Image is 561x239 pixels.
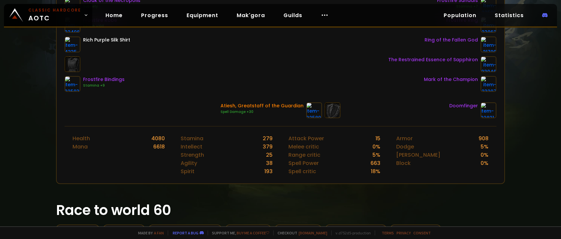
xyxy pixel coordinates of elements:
[438,9,482,22] a: Population
[154,230,164,235] a: a fan
[28,7,81,13] small: Classic Hardcore
[28,7,81,23] span: AOTC
[231,9,270,22] a: Mak'gora
[266,151,273,159] div: 25
[396,134,413,143] div: Armor
[65,76,80,92] img: item-22503
[479,134,488,143] div: 908
[371,167,380,175] div: 18 %
[273,230,327,235] span: Checkout
[278,9,308,22] a: Guilds
[299,230,327,235] a: [DOMAIN_NAME]
[263,143,273,151] div: 379
[100,9,128,22] a: Home
[481,76,496,92] img: item-23207
[237,230,269,235] a: Buy me a coffee
[372,143,380,151] div: 0 %
[83,76,125,83] div: Frostfire Bindings
[288,151,320,159] div: Range critic
[388,56,478,63] div: The Restrained Essence of Sapphiron
[181,134,203,143] div: Stamina
[481,56,496,72] img: item-23046
[221,102,304,109] div: Atiesh, Greatstaff of the Guardian
[181,9,223,22] a: Equipment
[134,230,164,235] span: Made by
[266,159,273,167] div: 38
[4,4,92,26] a: Classic HardcoreAOTC
[375,134,380,143] div: 15
[73,143,88,151] div: Mana
[208,230,269,235] span: Support me,
[181,167,194,175] div: Spirit
[65,37,80,52] img: item-4335
[382,230,394,235] a: Terms
[331,230,371,235] span: v. d752d5 - production
[221,109,304,115] div: Spell Damage +30
[413,230,431,235] a: Consent
[397,230,411,235] a: Privacy
[56,200,505,221] h1: Race to world 60
[306,102,322,118] img: item-22589
[181,143,202,151] div: Intellect
[181,151,204,159] div: Strength
[181,159,197,167] div: Agility
[396,143,414,151] div: Dodge
[264,167,273,175] div: 193
[173,230,198,235] a: Report a bug
[288,134,324,143] div: Attack Power
[370,159,380,167] div: 663
[481,102,496,118] img: item-22821
[288,143,319,151] div: Melee critic
[481,151,488,159] div: 0 %
[136,9,173,22] a: Progress
[372,151,380,159] div: 5 %
[73,134,90,143] div: Health
[424,76,478,83] div: Mark of the Champion
[153,143,165,151] div: 6618
[83,37,130,43] div: Rich Purple Silk Shirt
[396,159,411,167] div: Block
[425,37,478,43] div: Ring of the Fallen God
[481,159,488,167] div: 0 %
[263,134,273,143] div: 279
[288,167,316,175] div: Spell critic
[288,159,319,167] div: Spell Power
[481,143,488,151] div: 5 %
[481,37,496,52] img: item-21709
[396,151,440,159] div: [PERSON_NAME]
[151,134,165,143] div: 4080
[449,102,478,109] div: Doomfinger
[489,9,529,22] a: Statistics
[83,83,125,88] div: Stamina +9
